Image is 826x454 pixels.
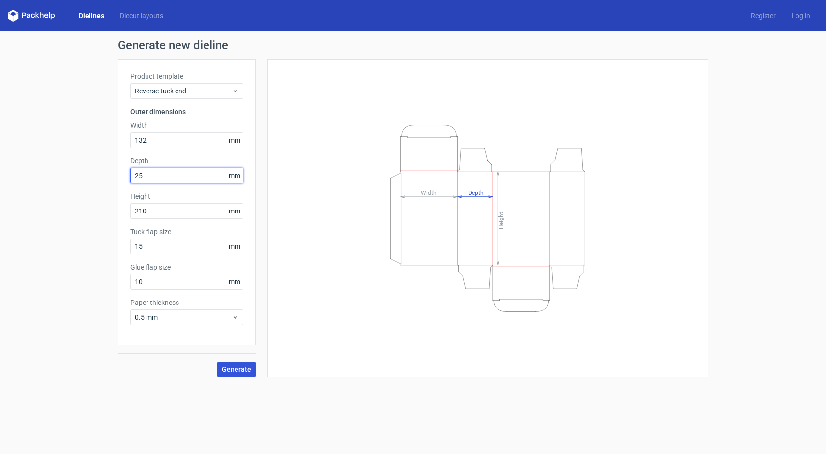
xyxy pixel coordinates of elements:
[135,312,232,322] span: 0.5 mm
[130,71,243,81] label: Product template
[784,11,818,21] a: Log in
[118,39,708,51] h1: Generate new dieline
[468,189,484,196] tspan: Depth
[226,239,243,254] span: mm
[130,227,243,237] label: Tuck flap size
[130,107,243,117] h3: Outer dimensions
[743,11,784,21] a: Register
[135,86,232,96] span: Reverse tuck end
[130,191,243,201] label: Height
[130,262,243,272] label: Glue flap size
[226,204,243,218] span: mm
[226,274,243,289] span: mm
[112,11,171,21] a: Diecut layouts
[217,362,256,377] button: Generate
[130,156,243,166] label: Depth
[222,366,251,373] span: Generate
[226,133,243,148] span: mm
[130,121,243,130] label: Width
[226,168,243,183] span: mm
[421,189,437,196] tspan: Width
[130,298,243,307] label: Paper thickness
[498,212,504,229] tspan: Height
[71,11,112,21] a: Dielines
